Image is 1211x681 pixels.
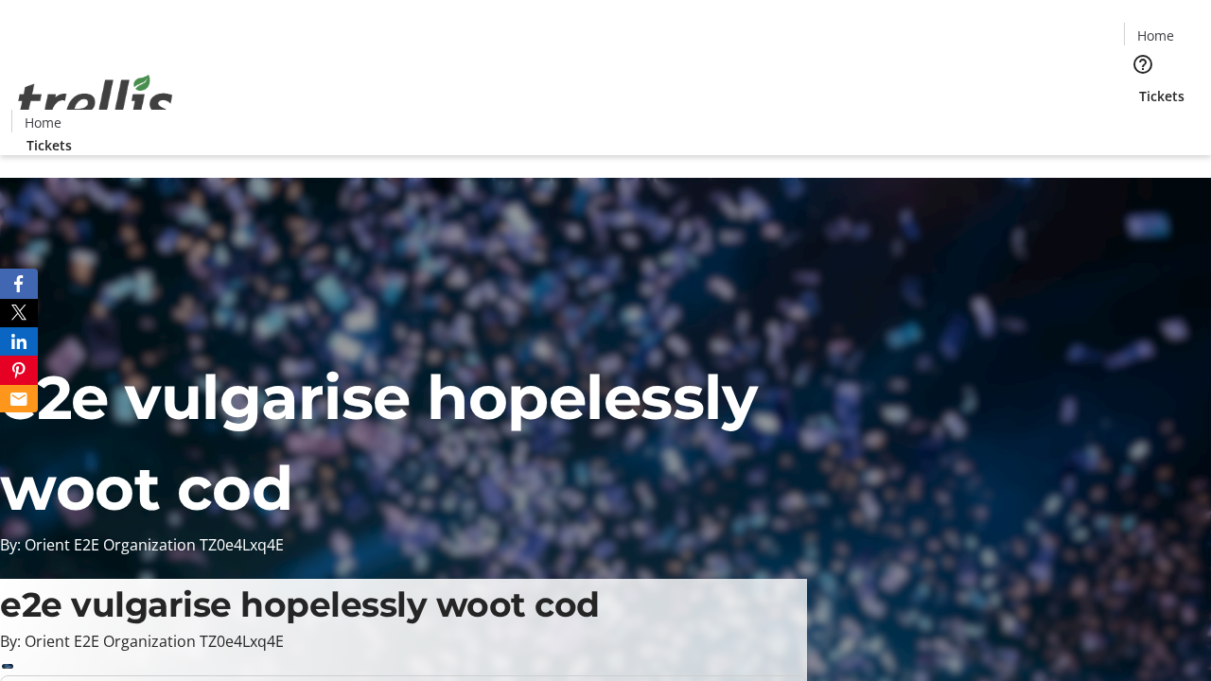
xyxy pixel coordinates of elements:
span: Home [1137,26,1174,45]
span: Tickets [1139,86,1185,106]
button: Cart [1124,106,1162,144]
span: Tickets [26,135,72,155]
img: Orient E2E Organization TZ0e4Lxq4E's Logo [11,54,180,148]
a: Tickets [1124,86,1200,106]
a: Tickets [11,135,87,155]
a: Home [1125,26,1185,45]
button: Help [1124,45,1162,83]
a: Home [12,113,73,132]
span: Home [25,113,61,132]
